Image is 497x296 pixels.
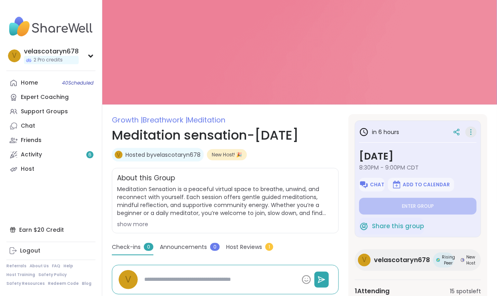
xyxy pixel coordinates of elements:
[392,180,402,189] img: ShareWell Logomark
[442,254,455,266] span: Rising Peer
[117,173,175,184] h2: About this Group
[6,90,95,105] a: Expert Coaching
[6,244,95,258] a: Logout
[359,221,369,231] img: ShareWell Logomark
[6,223,95,237] div: Earn $20 Credit
[359,218,424,235] button: Share this group
[82,281,91,286] a: Blog
[265,243,273,251] span: 1
[117,151,121,159] span: v
[12,51,17,61] span: v
[372,222,424,231] span: Share this group
[62,80,93,86] span: 40 Scheduled
[466,254,475,266] span: New Host
[370,182,385,188] span: Chat
[226,243,262,251] span: Host Reviews
[359,178,385,191] button: Chat
[160,243,207,251] span: Announcements
[355,249,481,271] a: vvelascotaryn678Rising PeerRising PeerNew HostNew Host
[355,286,390,296] span: 1 Attending
[461,258,465,262] img: New Host
[143,115,187,125] span: Breathwork |
[144,243,153,251] span: 0
[6,162,95,176] a: Host
[6,119,95,133] a: Chat
[359,180,369,189] img: ShareWell Logomark
[21,165,34,173] div: Host
[21,151,42,159] div: Activity
[359,149,477,164] h3: [DATE]
[403,182,450,188] span: Add to Calendar
[6,76,95,90] a: Home40Scheduled
[187,115,225,125] span: Meditation
[88,152,91,158] span: 6
[48,281,79,286] a: Redeem Code
[125,272,131,286] span: v
[21,122,35,130] div: Chat
[21,136,42,144] div: Friends
[6,133,95,148] a: Friends
[6,281,45,286] a: Safety Resources
[24,47,79,56] div: velascotaryn678
[21,93,69,101] div: Expert Coaching
[207,149,247,160] div: New Host! 🎉
[374,255,430,265] span: velascotaryn678
[21,79,38,87] div: Home
[112,126,339,145] h1: Meditation sensation-[DATE]
[52,263,60,269] a: FAQ
[359,164,477,172] span: 8:30PM - 9:00PM CDT
[6,148,95,162] a: Activity6
[125,151,201,159] a: Hosted byvelascotaryn678
[30,263,49,269] a: About Us
[6,105,95,119] a: Support Groups
[359,127,399,137] h3: in 6 hours
[402,203,434,209] span: Enter group
[436,258,440,262] img: Rising Peer
[117,220,334,228] div: show more
[112,243,141,251] span: Check-ins
[38,272,67,278] a: Safety Policy
[6,13,95,41] img: ShareWell Nav Logo
[388,178,454,191] button: Add to Calendar
[112,115,143,125] span: Growth |
[34,57,63,63] span: 2 Pro credits
[359,198,477,215] button: Enter group
[6,263,26,269] a: Referrals
[362,255,367,265] span: v
[210,243,220,251] span: 0
[450,287,481,296] span: 15 spots left
[64,263,73,269] a: Help
[117,185,334,217] span: Meditation Sensation is a peaceful virtual space to breathe, unwind, and reconnect with yourself....
[6,272,35,278] a: Host Training
[20,247,40,255] div: Logout
[21,108,68,116] div: Support Groups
